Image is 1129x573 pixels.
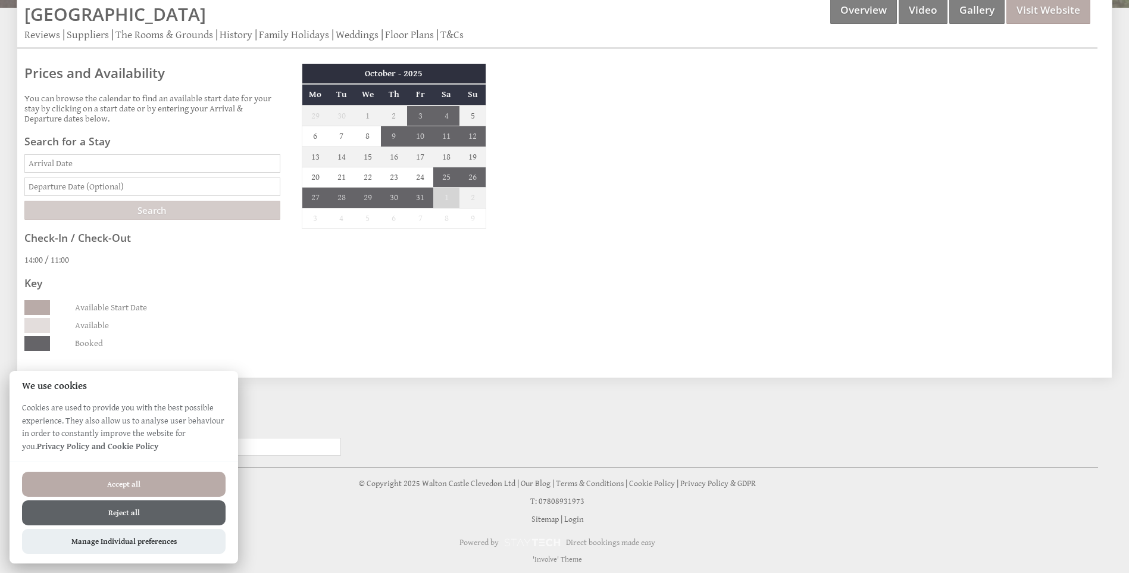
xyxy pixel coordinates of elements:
[22,472,226,497] button: Accept all
[433,208,459,228] td: 8
[24,64,280,82] a: Prices and Availability
[328,105,354,126] td: 30
[433,147,459,167] td: 18
[517,479,519,488] span: |
[302,147,328,167] td: 13
[626,479,627,488] span: |
[459,167,486,188] td: 26
[24,154,280,173] input: Arrival Date
[433,126,459,147] td: 11
[556,479,624,488] a: Terms & Conditions
[10,381,238,392] h2: We use cookies
[24,177,280,196] input: Departure Date (Optional)
[407,105,433,126] td: 3
[629,479,675,488] a: Cookie Policy
[459,147,486,167] td: 19
[407,167,433,188] td: 24
[328,167,354,188] td: 21
[73,318,277,333] dd: Available
[433,167,459,188] td: 25
[407,126,433,147] td: 10
[407,147,433,167] td: 17
[220,29,252,41] a: History
[302,188,328,208] td: 27
[336,29,379,41] a: Weddings
[459,105,486,126] td: 5
[22,529,226,554] button: Manage Individual preferences
[302,167,328,188] td: 20
[355,208,381,228] td: 5
[381,208,407,228] td: 6
[407,208,433,228] td: 7
[24,29,60,41] a: Reviews
[677,479,678,488] span: |
[680,479,756,488] a: Privacy Policy & GDPR
[381,126,407,147] td: 9
[328,84,354,105] th: Tu
[302,126,328,147] td: 6
[302,84,328,105] th: Mo
[24,201,280,220] input: Search
[355,147,381,167] td: 15
[24,276,280,290] h3: Key
[407,84,433,105] th: Fr
[302,208,328,228] td: 3
[328,188,354,208] td: 28
[407,188,433,208] td: 31
[328,208,354,228] td: 4
[302,64,486,84] th: October - 2025
[355,167,381,188] td: 22
[328,147,354,167] td: 14
[24,2,206,26] a: [GEOGRAPHIC_DATA]
[24,94,280,124] p: You can browse the calendar to find an available start date for your stay by clicking on a start ...
[433,105,459,126] td: 4
[359,479,515,488] a: © Copyright 2025 Walton Castle Clevedon Ltd
[355,188,381,208] td: 29
[328,126,354,147] td: 7
[22,500,226,525] button: Reject all
[459,188,486,208] td: 2
[531,515,559,524] a: Sitemap
[355,84,381,105] th: We
[37,441,158,451] a: Privacy Policy and Cookie Policy
[381,188,407,208] td: 30
[67,29,109,41] a: Suppliers
[503,535,561,550] img: scrumpy.png
[552,479,554,488] span: |
[521,479,551,488] a: Our Blog
[17,532,1098,553] a: Powered byDirect bookings made easy
[433,188,459,208] td: 1
[459,208,486,228] td: 9
[115,29,213,41] a: The Rooms & Grounds
[459,126,486,147] td: 12
[385,29,434,41] a: Floor Plans
[433,84,459,105] th: Sa
[302,105,328,126] td: 29
[355,126,381,147] td: 8
[459,84,486,105] th: Su
[381,84,407,105] th: Th
[17,555,1098,564] p: 'Involve' Theme
[564,515,584,524] a: Login
[24,255,280,265] p: 14:00 / 11:00
[73,336,277,351] dd: Booked
[355,105,381,126] td: 1
[561,515,562,524] span: |
[440,29,464,41] a: T&Cs
[259,29,329,41] a: Family Holidays
[73,300,277,315] dd: Available Start Date
[381,167,407,188] td: 23
[10,401,238,462] p: Cookies are used to provide you with the best possible experience. They also allow us to analyse ...
[381,147,407,167] td: 16
[381,105,407,126] td: 2
[530,497,584,506] a: T: 07808931973
[24,134,280,148] h3: Search for a Stay
[24,231,280,245] h3: Check-In / Check-Out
